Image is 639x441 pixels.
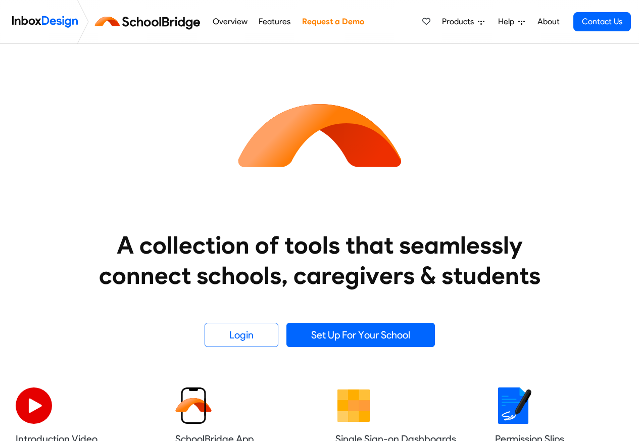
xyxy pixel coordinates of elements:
img: 2022_01_18_icon_signature.svg [495,387,531,424]
a: Request a Demo [299,12,367,32]
a: Login [205,323,278,347]
img: 2022_07_11_icon_video_playback.svg [16,387,52,424]
img: schoolbridge logo [93,10,207,34]
a: Overview [210,12,250,32]
a: Set Up For Your School [286,323,435,347]
img: 2022_01_13_icon_sb_app.svg [175,387,212,424]
a: About [534,12,562,32]
a: Help [494,12,529,32]
a: Products [438,12,488,32]
heading: A collection of tools that seamlessly connect schools, caregivers & students [80,230,560,290]
img: icon_schoolbridge.svg [229,44,411,226]
span: Products [442,16,478,28]
a: Contact Us [573,12,631,31]
img: 2022_01_13_icon_grid.svg [335,387,372,424]
span: Help [498,16,518,28]
a: Features [256,12,293,32]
